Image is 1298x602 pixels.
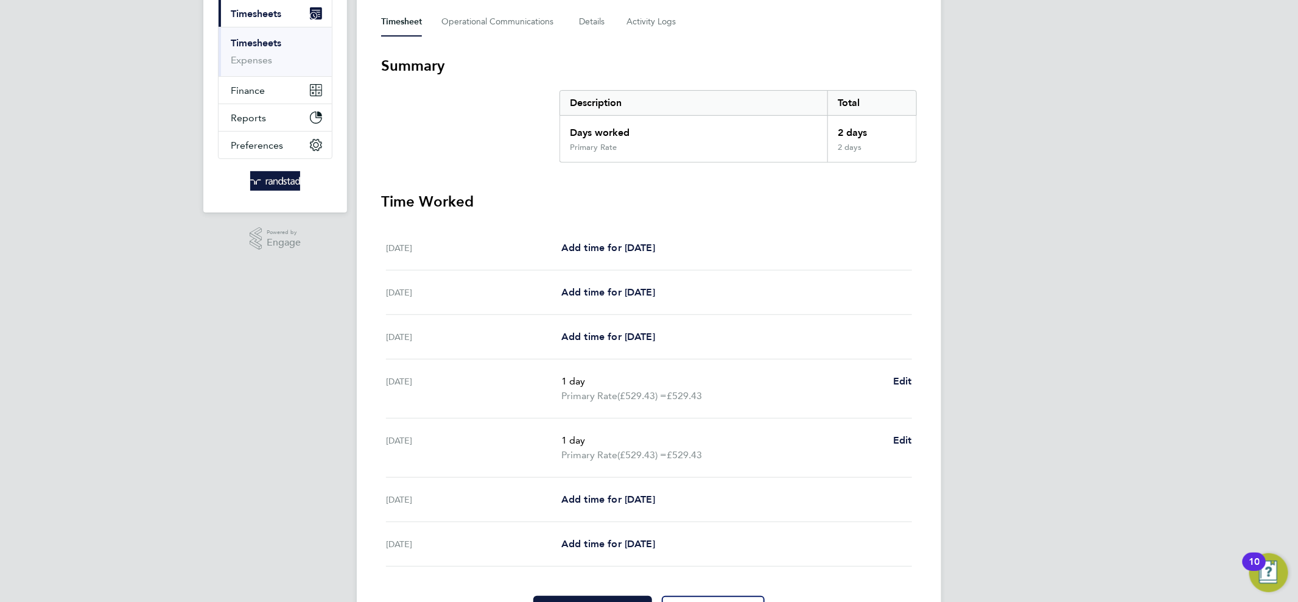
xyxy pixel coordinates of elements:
[827,116,916,143] div: 2 days
[561,285,655,300] a: Add time for [DATE]
[231,140,283,151] span: Preferences
[231,8,281,19] span: Timesheets
[827,143,916,162] div: 2 days
[561,242,655,253] span: Add time for [DATE]
[560,90,917,163] div: Summary
[561,537,655,551] a: Add time for [DATE]
[561,389,617,403] span: Primary Rate
[441,7,560,37] button: Operational Communications
[267,227,301,238] span: Powered by
[560,116,827,143] div: Days worked
[893,433,912,448] a: Edit
[231,112,266,124] span: Reports
[250,227,301,250] a: Powered byEngage
[381,7,422,37] button: Timesheet
[561,492,655,507] a: Add time for [DATE]
[893,434,912,446] span: Edit
[570,143,617,152] div: Primary Rate
[218,171,332,191] a: Go to home page
[219,104,332,131] button: Reports
[667,390,702,402] span: £529.43
[827,91,916,115] div: Total
[219,27,332,76] div: Timesheets
[219,77,332,104] button: Finance
[561,241,655,255] a: Add time for [DATE]
[561,330,655,344] a: Add time for [DATE]
[561,494,655,505] span: Add time for [DATE]
[219,132,332,158] button: Preferences
[386,492,561,507] div: [DATE]
[381,192,917,211] h3: Time Worked
[667,449,702,461] span: £529.43
[386,374,561,403] div: [DATE]
[386,285,561,300] div: [DATE]
[893,375,912,387] span: Edit
[561,433,883,448] p: 1 day
[561,331,655,342] span: Add time for [DATE]
[386,433,561,462] div: [DATE]
[579,7,607,37] button: Details
[561,448,617,462] span: Primary Rate
[250,171,301,191] img: randstad-logo-retina.png
[231,85,265,96] span: Finance
[381,56,917,76] h3: Summary
[626,7,678,37] button: Activity Logs
[893,374,912,389] a: Edit
[231,37,281,49] a: Timesheets
[1249,553,1288,592] button: Open Resource Center, 10 new notifications
[560,91,827,115] div: Description
[1249,562,1260,578] div: 10
[386,537,561,551] div: [DATE]
[617,390,667,402] span: (£529.43) =
[561,538,655,550] span: Add time for [DATE]
[386,241,561,255] div: [DATE]
[617,449,667,461] span: (£529.43) =
[231,54,272,66] a: Expenses
[561,374,883,389] p: 1 day
[386,330,561,344] div: [DATE]
[561,286,655,298] span: Add time for [DATE]
[267,238,301,248] span: Engage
